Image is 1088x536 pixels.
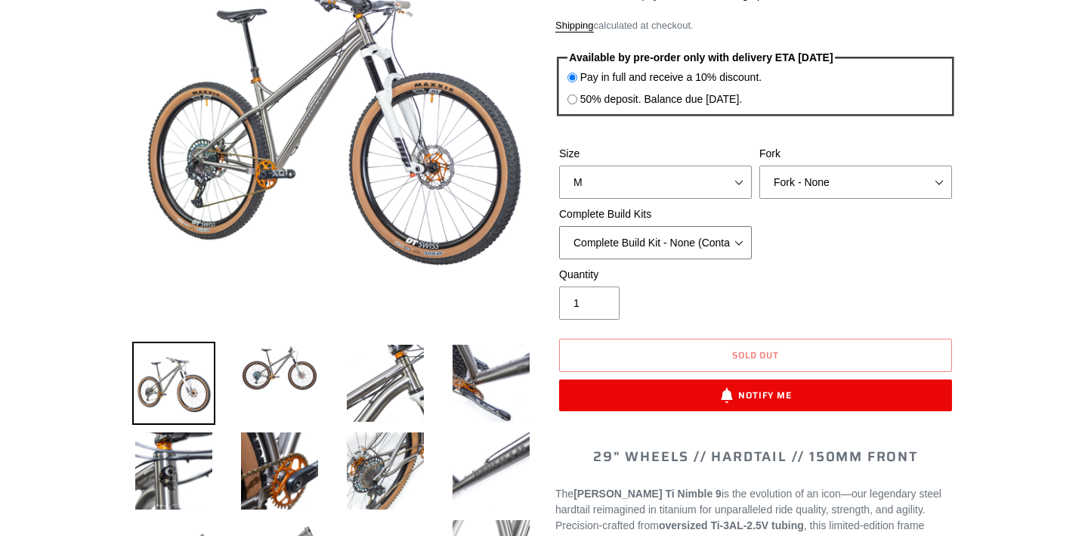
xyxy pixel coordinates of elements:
label: Fork [759,146,952,162]
label: 50% deposit. Balance due [DATE]. [580,91,743,107]
label: Pay in full and receive a 10% discount. [580,70,762,85]
label: Size [559,146,752,162]
img: Load image into Gallery viewer, TI NIMBLE 9 [132,342,215,425]
span: 29" WHEELS // HARDTAIL // 150MM FRONT [593,446,918,467]
button: Notify Me [559,380,952,411]
div: calculated at checkout. [555,18,956,33]
strong: [PERSON_NAME] Ti Nimble 9 [573,488,722,500]
label: Quantity [559,267,752,283]
button: Sold out [559,339,952,372]
img: Load image into Gallery viewer, TI NIMBLE 9 [450,429,533,513]
img: Load image into Gallery viewer, TI NIMBLE 9 [238,429,321,513]
img: Load image into Gallery viewer, TI NIMBLE 9 [344,342,427,425]
img: Load image into Gallery viewer, TI NIMBLE 9 [238,342,321,395]
img: Load image into Gallery viewer, TI NIMBLE 9 [450,342,533,425]
img: Load image into Gallery viewer, TI NIMBLE 9 [132,429,215,513]
img: Load image into Gallery viewer, TI NIMBLE 9 [344,429,427,513]
legend: Available by pre-order only with delivery ETA [DATE] [567,50,836,66]
span: Sold out [732,348,780,362]
a: Shipping [555,20,594,33]
label: Complete Build Kits [559,206,752,222]
strong: oversized Ti-3AL-2.5V tubing [659,519,804,531]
